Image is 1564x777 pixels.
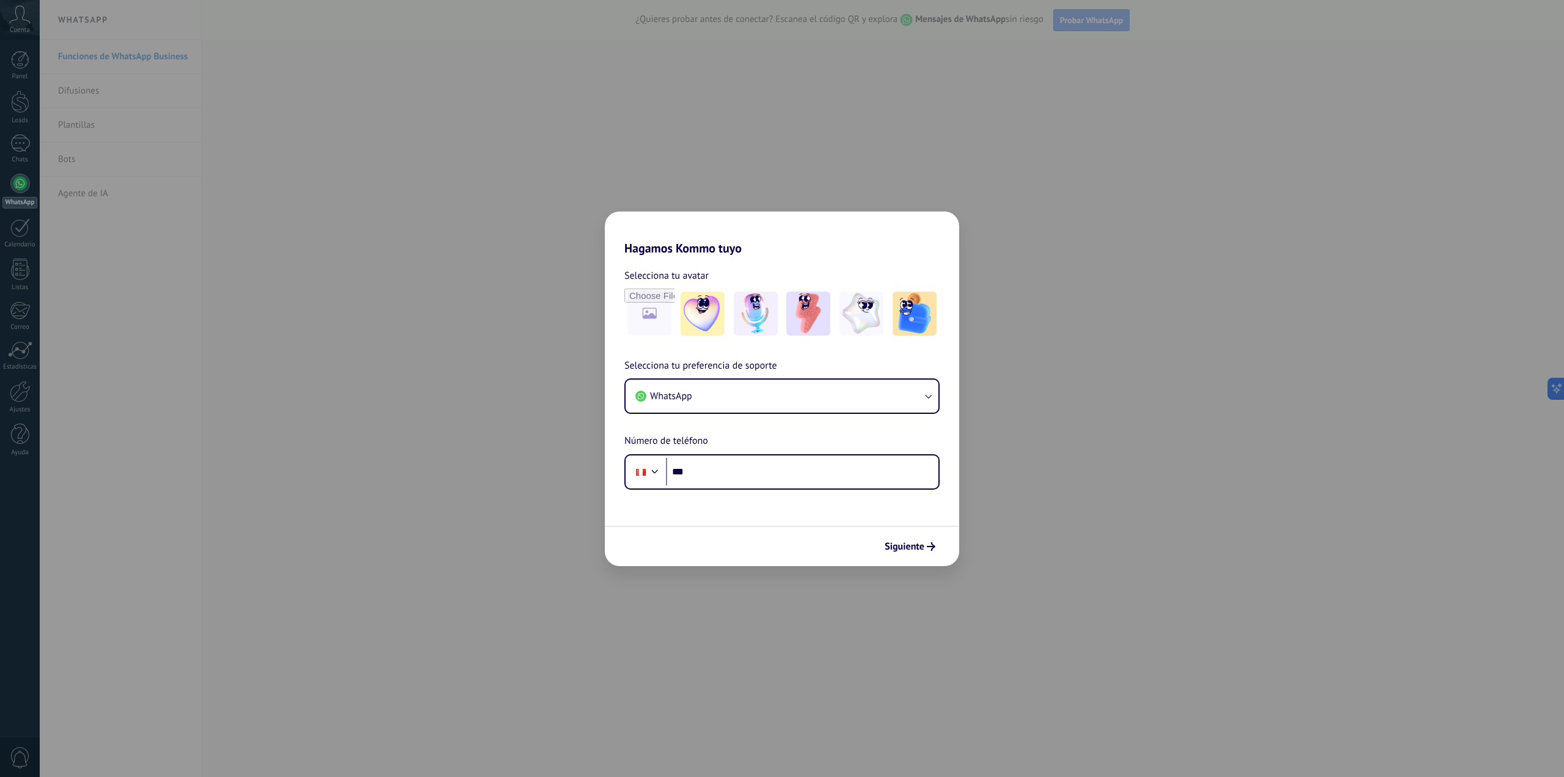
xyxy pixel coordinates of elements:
img: -3.jpeg [786,292,830,336]
img: -5.jpeg [893,292,937,336]
span: Número de teléfono [624,433,708,449]
span: WhatsApp [650,390,692,402]
span: Selecciona tu avatar [624,268,709,284]
img: -1.jpeg [681,292,725,336]
button: Siguiente [879,536,941,557]
img: -4.jpeg [839,292,883,336]
span: Siguiente [885,542,924,551]
h2: Hagamos Kommo tuyo [605,212,959,256]
div: Peru: + 51 [629,459,652,485]
span: Selecciona tu preferencia de soporte [624,358,777,374]
button: WhatsApp [626,380,938,413]
img: -2.jpeg [734,292,778,336]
